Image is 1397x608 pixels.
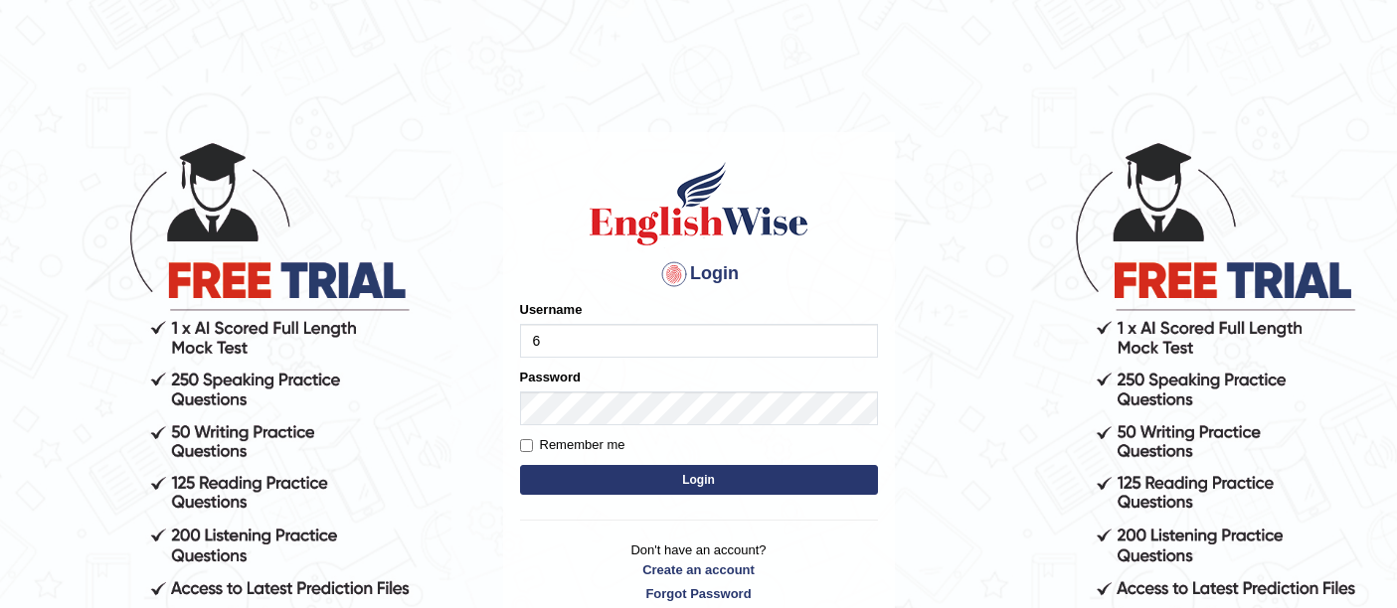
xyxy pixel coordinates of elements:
[520,560,878,579] a: Create an account
[520,368,581,386] label: Password
[520,439,533,452] input: Remember me
[586,159,812,248] img: Logo of English Wise sign in for intelligent practice with AI
[520,540,878,602] p: Don't have an account?
[520,465,878,495] button: Login
[520,435,625,455] label: Remember me
[520,584,878,603] a: Forgot Password
[520,300,583,319] label: Username
[520,258,878,290] h4: Login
